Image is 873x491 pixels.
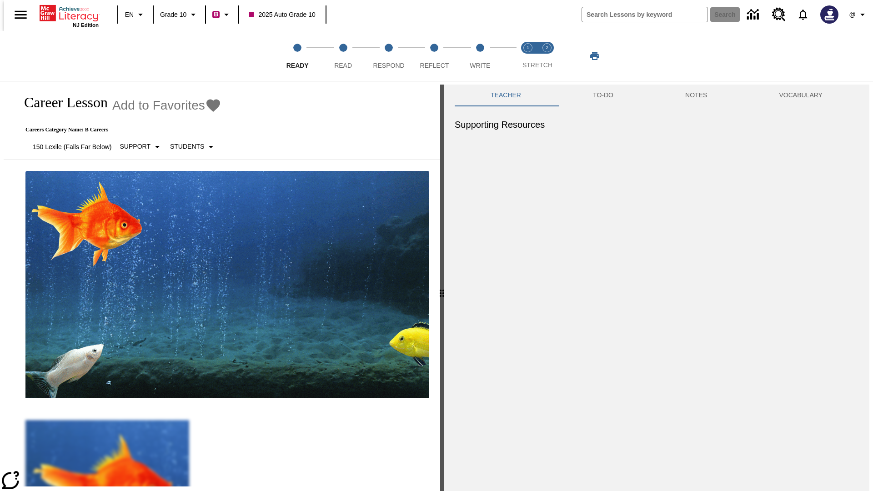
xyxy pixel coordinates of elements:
[121,6,150,23] button: Language: EN, Select a language
[156,6,202,23] button: Grade: Grade 10, Select a grade
[112,97,221,113] button: Add to Favorites - Career Lesson
[820,5,838,24] img: Avatar
[815,3,844,26] button: Select a new avatar
[209,6,236,23] button: Boost Class color is violet red. Change class color
[116,139,166,155] button: Scaffolds, Support
[40,3,99,28] div: Home
[15,126,221,133] p: Careers Category Name: B Careers
[844,6,873,23] button: Profile/Settings
[160,10,186,20] span: Grade 10
[546,45,548,50] text: 2
[455,85,858,106] div: Instructional Panel Tabs
[582,7,707,22] input: search field
[125,10,134,20] span: EN
[522,61,552,69] span: STRETCH
[420,62,449,69] span: Reflect
[527,45,529,50] text: 1
[444,85,869,491] div: activity
[408,31,461,81] button: Reflect step 4 of 5
[271,31,324,81] button: Ready step 1 of 5
[455,117,858,132] h6: Supporting Resources
[334,62,352,69] span: Read
[767,2,791,27] a: Resource Center, Will open in new tab
[743,85,858,106] button: VOCABULARY
[580,48,609,64] button: Print
[791,3,815,26] a: Notifications
[470,62,490,69] span: Write
[214,9,218,20] span: B
[73,22,99,28] span: NJ Edition
[4,85,440,486] div: reading
[112,98,205,113] span: Add to Favorites
[454,31,507,81] button: Write step 5 of 5
[455,85,557,106] button: Teacher
[373,62,404,69] span: Respond
[120,142,151,151] p: Support
[849,10,855,20] span: @
[166,139,220,155] button: Select Student
[534,31,560,81] button: Stretch Respond step 2 of 2
[249,10,315,20] span: 2025 Auto Grade 10
[15,94,108,111] h1: Career Lesson
[440,85,444,491] div: Press Enter or Spacebar and then press right and left arrow keys to move the slider
[362,31,415,81] button: Respond step 3 of 5
[649,85,743,106] button: NOTES
[515,31,541,81] button: Stretch Read step 1 of 2
[7,1,34,28] button: Open side menu
[25,171,429,398] img: fish
[742,2,767,27] a: Data Center
[286,62,309,69] span: Ready
[22,142,112,151] p: 150 Lexile (Falls Far Below)
[316,31,369,81] button: Read step 2 of 5
[170,142,204,151] p: Students
[557,85,649,106] button: TO-DO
